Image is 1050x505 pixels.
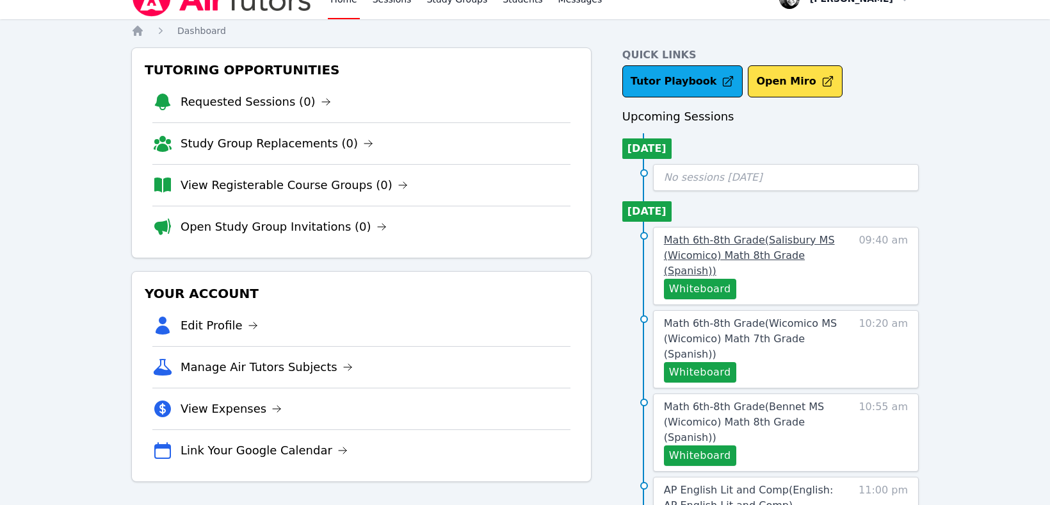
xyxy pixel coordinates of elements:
h3: Upcoming Sessions [622,108,919,126]
a: Tutor Playbook [622,65,743,97]
button: Whiteboard [664,445,736,466]
button: Open Miro [748,65,842,97]
a: Dashboard [177,24,226,37]
a: Study Group Replacements (0) [181,135,373,153]
button: Whiteboard [664,279,736,299]
h4: Quick Links [622,47,919,63]
span: Math 6th-8th Grade ( Bennet MS (Wicomico) Math 8th Grade (Spanish) ) [664,401,824,443]
a: Manage Air Tutors Subjects [181,358,353,376]
a: Math 6th-8th Grade(Bennet MS (Wicomico) Math 8th Grade (Spanish)) [664,399,847,445]
a: Edit Profile [181,317,258,335]
span: 10:55 am [859,399,908,466]
a: Link Your Google Calendar [181,442,348,459]
a: Math 6th-8th Grade(Salisbury MS (Wicomico) Math 8th Grade (Spanish)) [664,233,847,279]
nav: Breadcrumb [131,24,919,37]
span: No sessions [DATE] [664,171,763,183]
span: Dashboard [177,26,226,36]
li: [DATE] [622,201,672,222]
button: Whiteboard [664,362,736,383]
h3: Tutoring Opportunities [142,58,581,81]
a: View Expenses [181,400,282,418]
a: Requested Sessions (0) [181,93,331,111]
a: Open Study Group Invitations (0) [181,218,387,236]
span: 10:20 am [859,316,908,383]
span: Math 6th-8th Grade ( Wicomico MS (Wicomico) Math 7th Grade (Spanish) ) [664,317,837,360]
span: 09:40 am [859,233,908,299]
li: [DATE] [622,138,672,159]
a: View Registerable Course Groups (0) [181,176,408,194]
a: Math 6th-8th Grade(Wicomico MS (Wicomico) Math 7th Grade (Spanish)) [664,316,847,362]
span: Math 6th-8th Grade ( Salisbury MS (Wicomico) Math 8th Grade (Spanish) ) [664,234,835,277]
h3: Your Account [142,282,581,305]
